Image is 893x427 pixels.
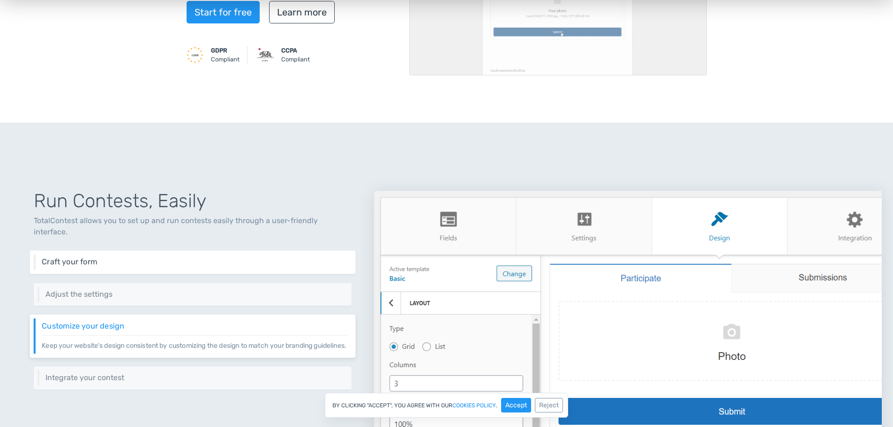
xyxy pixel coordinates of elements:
[325,393,568,418] div: By clicking "Accept", you agree with our .
[269,1,335,23] a: Learn more
[535,398,563,412] button: Reject
[42,335,348,351] p: Keep your website's design consistent by customizing the design to match your branding guidelines.
[187,1,260,23] a: Start for free
[281,47,297,54] strong: CCPA
[211,46,240,64] small: Compliant
[42,258,348,266] h6: Craft your form
[187,46,203,63] img: GDPR
[42,266,348,267] p: Craft your own submission form using 10+ different types of fields.
[211,47,227,54] strong: GDPR
[45,382,345,382] p: Integrate your contest easily using different methods including shortcodes, embed code, REST API ...
[42,322,348,330] h6: Customize your design
[45,298,345,299] p: Adjust your contest's behavior through a rich set of settings and options.
[34,215,352,238] p: TotalContest allows you to set up and run contests easily through a user-friendly interface.
[34,191,352,211] h1: Run Contests, Easily
[501,398,531,412] button: Accept
[45,374,345,382] h6: Integrate your contest
[452,403,496,408] a: cookies policy
[45,290,345,299] h6: Adjust the settings
[257,46,274,63] img: CCPA
[281,46,310,64] small: Compliant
